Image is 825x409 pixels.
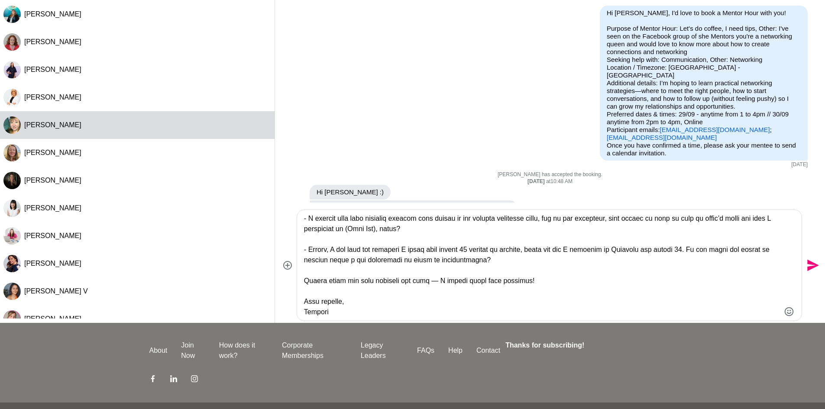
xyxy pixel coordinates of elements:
[3,33,21,51] div: Carmel Murphy
[304,213,780,317] textarea: Type your message
[3,310,21,328] img: R
[3,61,21,78] img: D
[3,116,21,134] img: D
[24,93,81,101] span: [PERSON_NAME]
[24,287,88,295] span: [PERSON_NAME] V
[802,256,822,275] button: Send
[3,255,21,272] div: Richa Joshi
[174,340,212,361] a: Join Now
[3,227,21,245] img: R
[607,134,717,141] a: [EMAIL_ADDRESS][DOMAIN_NAME]
[317,188,384,196] p: Hi [PERSON_NAME] :)
[3,33,21,51] img: C
[24,204,81,212] span: [PERSON_NAME]
[24,232,81,239] span: [PERSON_NAME]
[3,172,21,189] div: Marisse van den Berg
[3,283,21,300] img: S
[784,306,794,317] button: Emoji picker
[505,340,670,351] h4: Thanks for subscribing!
[275,340,354,361] a: Corporate Memberships
[3,255,21,272] img: R
[3,6,21,23] img: E
[3,116,21,134] div: Deb Ashton
[292,171,808,178] p: [PERSON_NAME] has accepted the booking.
[24,260,81,267] span: [PERSON_NAME]
[441,345,469,356] a: Help
[410,345,441,356] a: FAQs
[354,340,410,361] a: Legacy Leaders
[607,142,801,157] p: Once you have confirmed a time, please ask your mentee to send a calendar invitation.
[3,61,21,78] div: Darby Lyndon
[24,66,81,73] span: [PERSON_NAME]
[527,178,546,184] strong: [DATE]
[3,283,21,300] div: Smritha V
[3,200,21,217] img: H
[607,25,801,142] p: Purpose of Mentor Hour: Let's do coffee, I need tips, Other: I've seen on the Facebook group of s...
[3,89,21,106] img: K
[607,9,801,17] p: Hi [PERSON_NAME], I'd love to book a Mentor Hour with you!
[3,144,21,161] div: Tammy McCann
[24,121,81,129] span: [PERSON_NAME]
[3,144,21,161] img: T
[170,375,177,385] a: LinkedIn
[24,10,81,18] span: [PERSON_NAME]
[469,345,507,356] a: Contact
[3,227,21,245] div: Rebecca Cofrancesco
[3,6,21,23] div: Emily Fogg
[660,126,770,133] a: [EMAIL_ADDRESS][DOMAIN_NAME]
[24,149,81,156] span: [PERSON_NAME]
[3,89,21,106] div: Kat Millar
[24,315,81,322] span: [PERSON_NAME]
[791,161,808,168] time: 2025-09-09T00:25:34.011Z
[212,340,275,361] a: How does it work?
[149,375,156,385] a: Facebook
[24,38,81,45] span: [PERSON_NAME]
[142,345,175,356] a: About
[191,375,198,385] a: Instagram
[3,172,21,189] img: M
[292,178,808,185] div: at 10:48 AM
[24,177,81,184] span: [PERSON_NAME]
[3,310,21,328] div: Ruth Slade
[3,200,21,217] div: Hayley Robertson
